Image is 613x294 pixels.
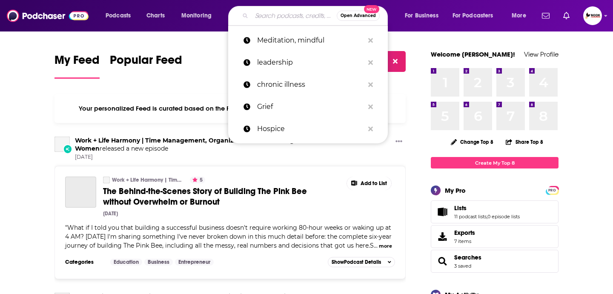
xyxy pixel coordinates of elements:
span: Open Advanced [341,14,376,18]
span: More [512,10,526,22]
span: What if I told you that building a successful business doesn't require working 80-hour weeks or w... [65,224,392,249]
a: Business [144,259,173,265]
span: Lists [454,204,467,212]
a: Meditation, mindful [228,29,388,51]
a: Work + Life Harmony | Time Management, Organization and Planning for Overwhelmed Women [112,177,182,183]
span: PRO [547,187,557,194]
img: User Profile [583,6,602,25]
a: Work + Life Harmony | Time Management, Organization and Planning for Overwhelmed Women [54,137,70,152]
a: My Feed [54,53,100,79]
a: PRO [547,187,557,193]
a: Grief [228,96,388,118]
a: Education [110,259,142,265]
button: open menu [100,9,142,23]
span: New [364,5,379,13]
a: Welcome [PERSON_NAME]! [431,50,515,58]
p: leadership [257,51,364,74]
span: Searches [431,250,559,273]
a: Searches [434,255,451,267]
a: Show notifications dropdown [560,9,573,23]
button: open menu [506,9,537,23]
span: For Business [405,10,438,22]
a: Create My Top 8 [431,157,559,168]
span: Lists [431,200,559,223]
p: Hospice [257,118,364,140]
div: Your personalized Feed is curated based on the Podcasts, Creators, Users, and Lists that you Follow. [54,94,406,123]
a: Lists [454,204,520,212]
span: My Feed [54,53,100,72]
a: leadership [228,51,388,74]
span: [DATE] [75,154,392,161]
a: 3 saved [454,263,471,269]
a: Work + Life Harmony | Time Management, Organization and Planning for Overwhelmed Women [103,177,110,183]
a: The Behind-the-Scenes Story of Building The Pink Bee without Overwhelm or Burnout [65,177,96,208]
span: Monitoring [181,10,212,22]
a: Entrepreneur [175,259,214,265]
a: View Profile [524,50,559,58]
div: My Pro [445,186,466,194]
span: 7 items [454,238,475,244]
a: Searches [454,254,481,261]
button: more [379,243,392,250]
a: chronic illness [228,74,388,96]
a: Show notifications dropdown [539,9,553,23]
span: Logged in as BookLaunchers [583,6,602,25]
div: Search podcasts, credits, & more... [236,6,396,26]
span: Exports [454,229,475,237]
input: Search podcasts, credits, & more... [252,9,337,23]
button: open menu [175,9,223,23]
span: " [65,224,392,249]
p: chronic illness [257,74,364,96]
a: Charts [141,9,170,23]
span: For Podcasters [453,10,493,22]
p: Meditation, mindful [257,29,364,51]
h3: Categories [65,259,103,265]
button: ShowPodcast Details [328,257,395,267]
p: Grief [257,96,364,118]
div: New Episode [63,144,72,154]
img: Podchaser - Follow, Share and Rate Podcasts [7,8,89,24]
h3: released a new episode [75,137,392,153]
a: Lists [434,206,451,218]
a: Exports [431,225,559,248]
button: open menu [447,9,506,23]
button: open menu [399,9,449,23]
button: Open AdvancedNew [337,11,380,21]
a: Work + Life Harmony | Time Management, Organization and Planning for Overwhelmed Women [75,137,351,152]
a: Popular Feed [110,53,182,79]
span: Exports [434,231,451,243]
a: The Behind-the-Scenes Story of Building The Pink Bee without Overwhelm or Burnout [103,186,310,207]
span: The Behind-the-Scenes Story of Building The Pink Bee without Overwhelm or Burnout [103,186,307,207]
span: Popular Feed [110,53,182,72]
a: Hospice [228,118,388,140]
span: Charts [146,10,165,22]
button: Share Top 8 [505,134,544,150]
div: [DATE] [103,211,118,217]
span: Add to List [361,180,387,187]
span: Podcasts [106,10,131,22]
span: Show Podcast Details [332,259,381,265]
button: Show More Button [347,177,391,190]
button: Show More Button [392,137,406,147]
span: , [487,214,487,220]
button: Show profile menu [583,6,602,25]
button: Change Top 8 [446,137,498,147]
a: 11 podcast lists [454,214,487,220]
a: 0 episode lists [487,214,520,220]
span: ... [374,242,378,249]
button: 5 [190,177,205,183]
